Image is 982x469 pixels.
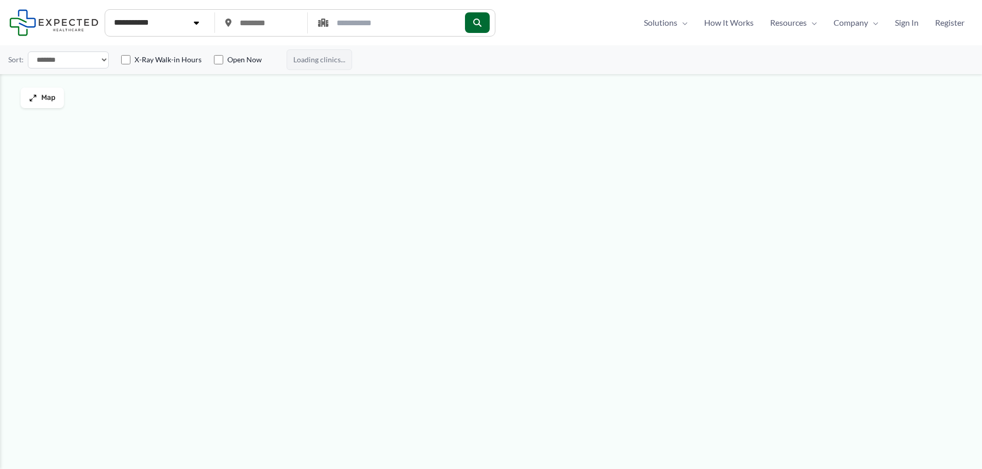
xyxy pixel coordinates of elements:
[887,15,927,30] a: Sign In
[704,15,754,30] span: How It Works
[287,49,352,70] span: Loading clinics...
[807,15,817,30] span: Menu Toggle
[825,15,887,30] a: CompanyMenu Toggle
[696,15,762,30] a: How It Works
[9,9,98,36] img: Expected Healthcare Logo - side, dark font, small
[677,15,688,30] span: Menu Toggle
[895,15,919,30] span: Sign In
[935,15,964,30] span: Register
[8,53,24,66] label: Sort:
[636,15,696,30] a: SolutionsMenu Toggle
[834,15,868,30] span: Company
[227,55,262,65] label: Open Now
[868,15,878,30] span: Menu Toggle
[21,88,64,108] button: Map
[762,15,825,30] a: ResourcesMenu Toggle
[29,94,37,102] img: Maximize
[770,15,807,30] span: Resources
[135,55,202,65] label: X-Ray Walk-in Hours
[927,15,973,30] a: Register
[644,15,677,30] span: Solutions
[41,94,56,102] span: Map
